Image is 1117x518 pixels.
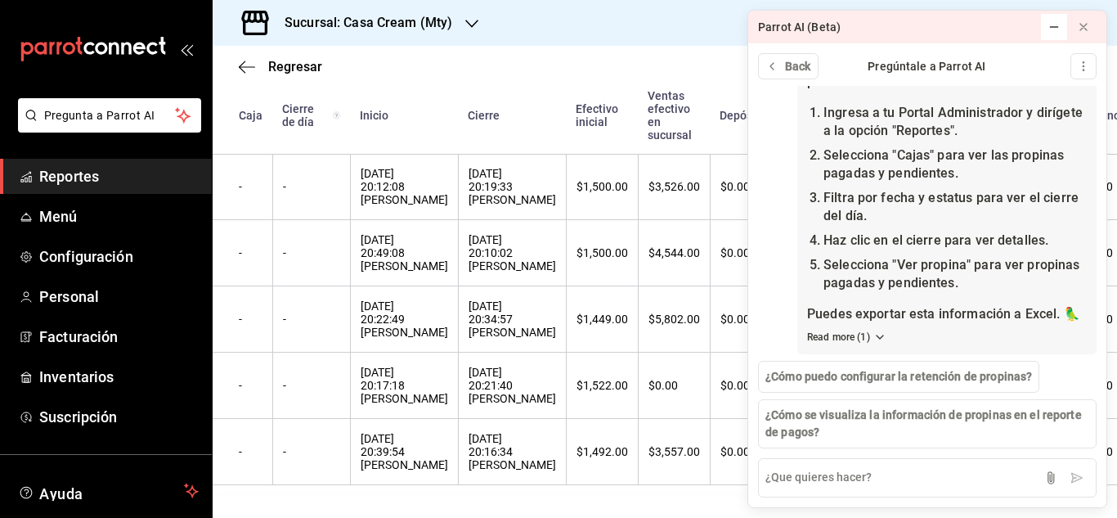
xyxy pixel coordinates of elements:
[576,102,628,128] div: Efectivo inicial
[807,305,1087,323] p: Puedes exportar esta información a Excel. 🦜
[39,481,177,501] span: Ayuda
[39,165,199,187] span: Reportes
[282,102,340,128] div: Cierre de día
[648,89,700,142] div: Ventas efectivo en sucursal
[271,13,452,33] h3: Sucursal: Casa Cream (Mty)
[283,445,340,458] div: -
[576,246,628,259] div: $1,500.00
[720,313,772,326] div: $0.00
[283,246,340,259] div: -
[39,286,199,308] span: Personal
[360,109,448,122] div: Inicio
[333,109,340,122] svg: El número de cierre de día es consecutivo y consolida todos los cortes de caja previos en un únic...
[823,189,1087,225] li: Filtra por fecha y estatus para ver el cierre del día.
[239,313,262,326] div: -
[180,43,193,56] button: open_drawer_menu
[469,233,556,273] div: [DATE] 20:10:02 [PERSON_NAME]
[11,119,201,136] a: Pregunta a Parrot AI
[720,379,772,392] div: $0.00
[720,445,772,458] div: $0.00
[361,366,448,405] div: [DATE] 20:17:18 [PERSON_NAME]
[239,246,262,259] div: -
[361,233,448,273] div: [DATE] 20:49:08 [PERSON_NAME]
[823,232,1087,250] li: Haz clic en el cierre para ver detalles.
[39,326,199,348] span: Facturación
[469,432,556,471] div: [DATE] 20:16:34 [PERSON_NAME]
[823,256,1087,292] li: Selecciona "Ver propina" para ver propinas pagadas y pendientes.
[469,167,556,206] div: [DATE] 20:19:33 [PERSON_NAME]
[576,180,628,193] div: $1,500.00
[765,368,1032,385] span: ¿Cómo puedo configurar la retención de propinas?
[39,245,199,268] span: Configuración
[469,300,556,339] div: [DATE] 20:34:57 [PERSON_NAME]
[758,53,819,79] button: Back
[239,445,262,458] div: -
[576,445,628,458] div: $1,492.00
[648,180,700,193] div: $3,526.00
[468,109,556,122] div: Cierre
[823,146,1087,182] li: Selecciona "Cajas" para ver las propinas pagadas y pendientes.
[720,180,772,193] div: $0.00
[361,432,448,471] div: [DATE] 20:39:54 [PERSON_NAME]
[39,205,199,227] span: Menú
[720,109,772,122] div: Depósitos
[39,406,199,428] span: Suscripción
[758,399,1097,448] button: ¿Cómo se visualiza la información de propinas en el reporte de pagos?
[648,246,700,259] div: $4,544.00
[283,180,340,193] div: -
[823,104,1087,140] li: Ingresa a tu Portal Administrador y dirígete a la opción "Reportes".
[819,58,1035,75] div: Pregúntale a Parrot AI
[758,361,1039,393] button: ¿Cómo puedo configurar la retención de propinas?
[283,379,340,392] div: -
[39,366,199,388] span: Inventarios
[469,366,556,405] div: [DATE] 20:21:40 [PERSON_NAME]
[648,313,700,326] div: $5,802.00
[807,330,886,345] button: Read more (1)
[785,58,811,75] span: Back
[648,379,700,392] div: $0.00
[361,300,448,339] div: [DATE] 20:22:49 [PERSON_NAME]
[361,167,448,206] div: [DATE] 20:12:08 [PERSON_NAME]
[18,98,201,133] button: Pregunta a Parrot AI
[239,180,262,193] div: -
[268,59,322,74] span: Regresar
[239,109,262,122] div: Caja
[758,19,841,36] div: Parrot AI (Beta)
[239,379,262,392] div: -
[576,313,628,326] div: $1,449.00
[765,407,1089,441] span: ¿Cómo se visualiza la información de propinas en el reporte de pagos?
[720,246,772,259] div: $0.00
[283,313,340,326] div: -
[576,379,628,392] div: $1,522.00
[648,445,700,458] div: $3,557.00
[239,59,322,74] button: Regresar
[44,107,176,124] span: Pregunta a Parrot AI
